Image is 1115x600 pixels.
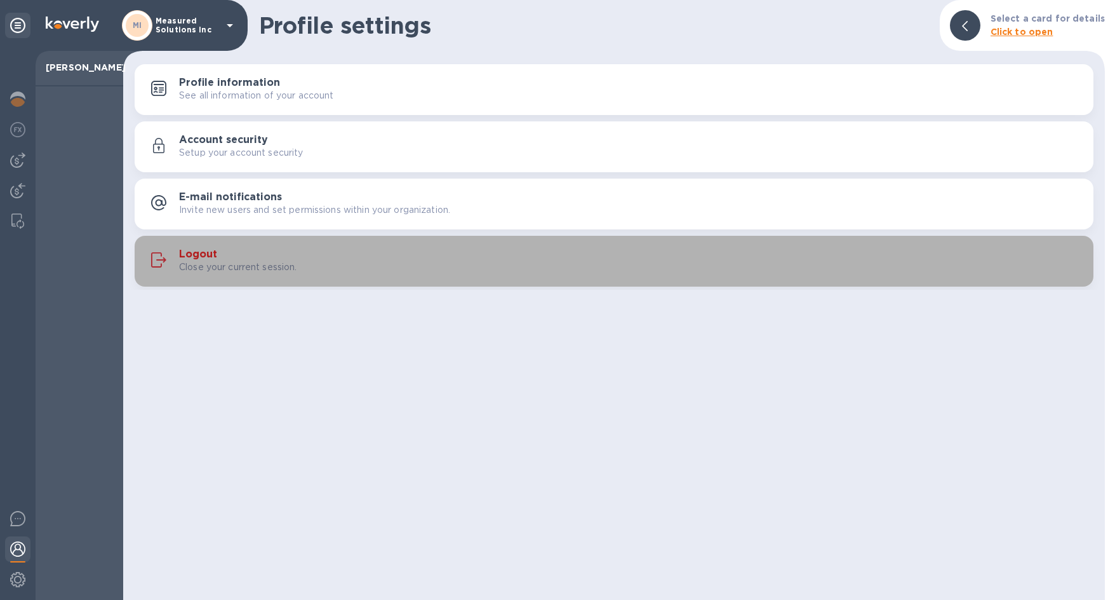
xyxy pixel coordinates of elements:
[135,64,1093,115] button: Profile informationSee all information of your account
[135,179,1093,229] button: E-mail notificationsInvite new users and set permissions within your organization.
[135,121,1093,172] button: Account securitySetup your account security
[179,134,268,146] h3: Account security
[179,261,297,274] p: Close your current session.
[179,77,280,89] h3: Profile information
[46,17,99,32] img: Logo
[179,146,304,160] p: Setup your account security
[179,89,334,102] p: See all information of your account
[991,13,1105,24] b: Select a card for details
[135,236,1093,287] button: LogoutClose your current session.
[156,17,219,34] p: Measured Solutions Inc
[46,61,113,74] p: [PERSON_NAME]
[5,13,30,38] div: Unpin categories
[259,12,930,39] h1: Profile settings
[179,203,450,217] p: Invite new users and set permissions within your organization.
[179,249,217,261] h3: Logout
[991,27,1053,37] b: Click to open
[179,191,282,203] h3: E-mail notifications
[10,122,25,137] img: Foreign exchange
[133,20,142,30] b: MI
